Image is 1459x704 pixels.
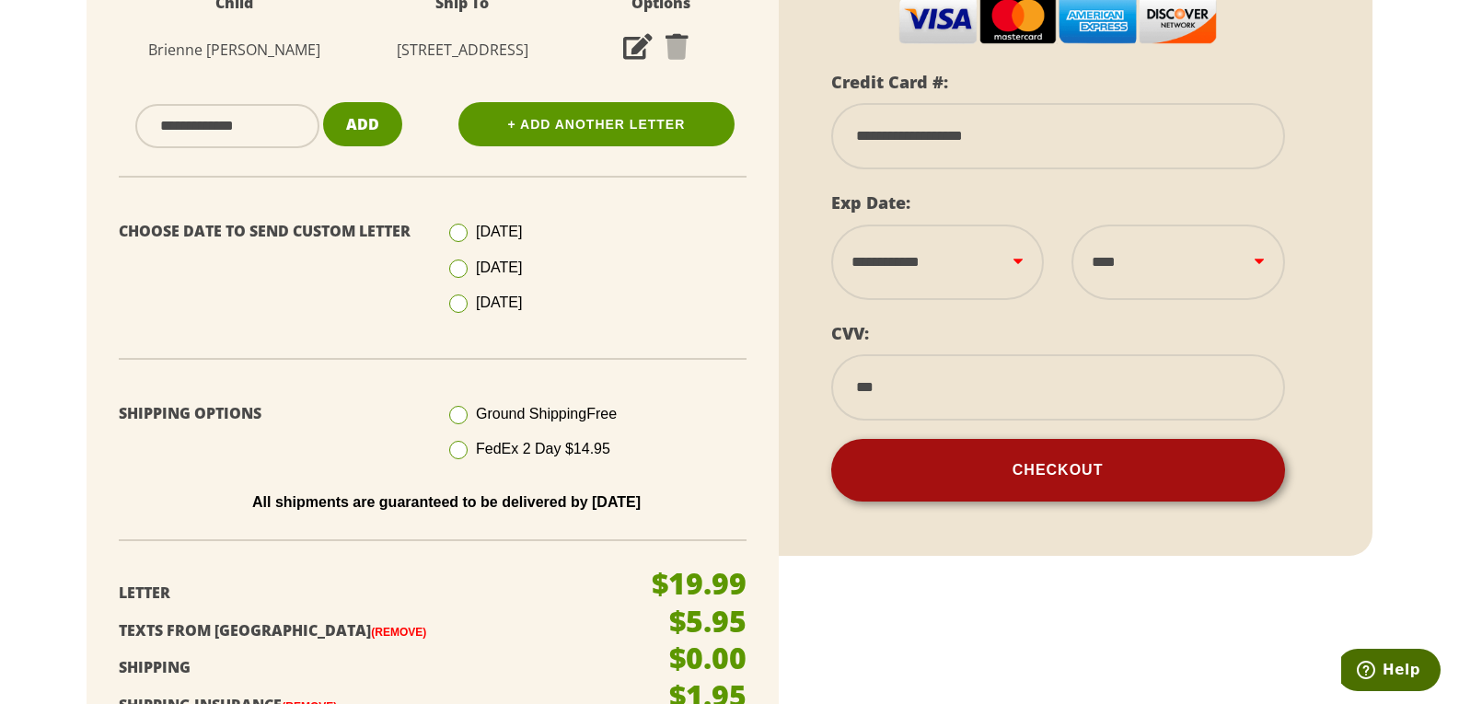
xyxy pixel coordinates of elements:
label: Exp Date: [831,191,910,214]
span: Ground Shipping [476,406,617,421]
a: (Remove) [371,626,426,639]
button: Checkout [831,439,1285,502]
label: CVV: [831,322,869,344]
span: [DATE] [476,294,522,310]
p: $19.99 [652,569,747,598]
td: Brienne [PERSON_NAME] [105,26,364,75]
p: Shipping Options [119,400,419,427]
button: Add [323,102,402,147]
p: $0.00 [669,643,747,673]
label: Credit Card #: [831,71,948,93]
span: [DATE] [476,224,522,239]
p: Shipping [119,654,637,681]
p: All shipments are guaranteed to be delivered by [DATE] [133,494,760,511]
span: Free [586,406,617,421]
p: Letter [119,580,637,606]
td: [STREET_ADDRESS] [364,26,562,75]
p: Choose Date To Send Custom Letter [119,218,419,245]
p: Texts From [GEOGRAPHIC_DATA] [119,617,637,644]
span: Add [346,114,379,134]
iframe: Opens a widget where you can find more information [1341,649,1441,695]
a: + Add Another Letter [458,102,735,146]
span: FedEx 2 Day $14.95 [476,441,610,456]
span: [DATE] [476,260,522,275]
p: $5.95 [669,606,747,636]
